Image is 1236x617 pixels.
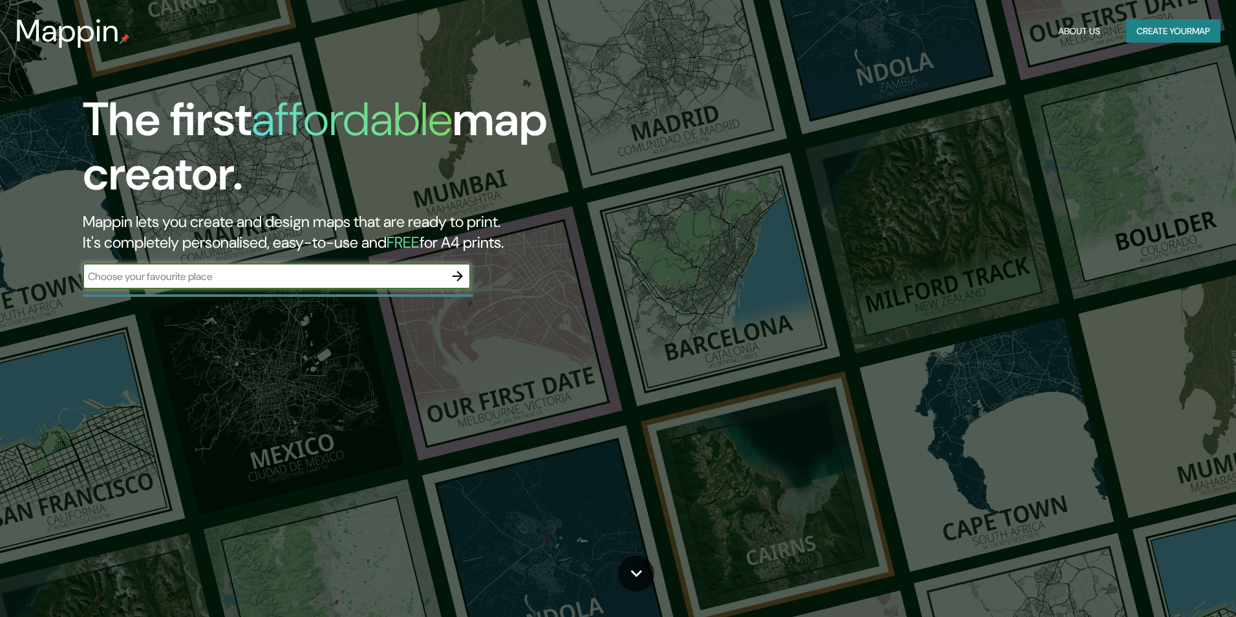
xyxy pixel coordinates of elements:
button: Create yourmap [1126,19,1220,43]
h1: affordable [251,89,453,149]
input: Choose your favourite place [83,269,445,284]
h3: Mappin [16,13,120,49]
img: mappin-pin [120,34,130,44]
button: About Us [1053,19,1105,43]
h5: FREE [387,232,420,252]
h2: Mappin lets you create and design maps that are ready to print. It's completely personalised, eas... [83,211,701,253]
h1: The first map creator. [83,92,701,211]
